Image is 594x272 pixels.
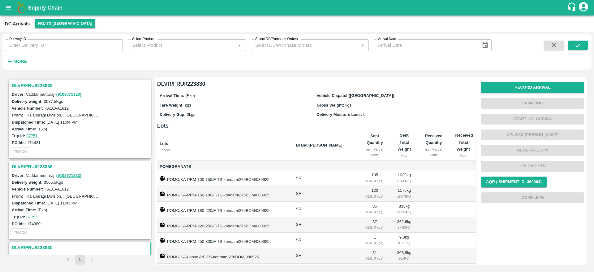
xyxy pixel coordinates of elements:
[396,225,412,230] div: ( 7.63 %)
[12,134,25,138] label: Trip Id:
[367,134,383,145] b: Sent Quantity
[160,147,291,153] div: Labels
[12,127,36,131] label: Arrival Time:
[160,207,165,212] img: box
[253,41,349,49] input: Select DC/Purchase Orders
[12,187,43,191] label: Vehicle Number:
[26,134,37,138] a: 87757
[56,173,81,178] a: (9108671323)
[75,255,85,265] button: page 1
[5,20,30,28] div: DC Arrivals
[130,41,234,49] input: Select Product
[363,147,386,158] div: incl. Partial Units
[44,99,63,104] label: 3087.5 Kgs
[157,202,291,217] td: POMO/KA-PRM-180-220/F-TS-kondam/276BOM/080925
[12,201,45,205] label: Dispatched Time:
[398,133,411,151] b: Sent Total Weight
[12,81,150,90] h3: DLVR/FRUI/223838
[157,80,476,88] h6: DLVR/FRUI/223830
[160,238,165,243] img: box
[396,153,412,158] div: Kgs
[44,254,69,259] a: (9533228485)
[425,134,442,145] b: Received Quantity
[479,39,491,51] button: Choose date
[291,217,358,233] td: SR
[317,112,362,117] label: Delivery Moisture Loss:
[160,112,186,117] label: Delivery Gap:
[12,243,150,252] h3: DLVR/FRUI/223830
[132,37,154,42] label: Select Product
[391,202,417,217] td: 833 kg
[481,177,547,187] button: AQR ( Shipment Id: 360964)
[291,170,358,186] td: SR
[291,186,358,201] td: SR
[26,173,82,178] span: Vaddar mutturaj -
[481,82,584,93] button: Record Arrival
[12,106,43,111] label: Vehicle Number:
[45,106,69,111] label: KA16AA1612
[157,217,291,233] td: POMO/KA-PRM-220-250/F-TS-kondam/276BOM/080925
[396,256,412,261] div: ( 6.4 %)
[160,222,165,227] img: box
[374,39,477,51] input: Arrival Date
[157,233,291,248] td: POMO/KA-PRM-250-300/F-TS-kondam/276BOM/080925
[24,112,107,117] label: , Kalaburagi Division, , [GEOGRAPHIC_DATA]
[358,202,391,217] td: 85
[455,153,471,158] div: Kgs
[187,112,195,117] span: 0 kgs
[12,163,150,171] h3: DLVR/FRUI/223835
[160,191,165,196] img: box
[46,120,77,125] label: [DATE] 11:04 PM
[291,233,358,248] td: SR
[26,215,37,219] a: 87755
[35,19,95,28] button: Select DC
[12,180,43,185] label: Delivery weight:
[345,103,351,107] span: kgs
[12,120,45,125] label: Dispatched Time:
[26,254,70,259] span: LOKESH -
[291,202,358,217] td: SR
[44,180,63,185] label: 3505.5 Kgs
[28,3,567,12] a: Supply Chain
[157,121,476,130] h6: Lots
[391,233,417,248] td: 9.8 kg
[12,222,26,226] label: PO Ids:
[567,2,578,13] div: customer-support
[391,217,417,233] td: 362.6 kg
[13,59,27,64] strong: More
[24,194,107,199] label: , Kalaburagi Division, , [GEOGRAPHIC_DATA]
[291,248,358,264] td: SR
[358,248,391,264] td: 31
[317,103,344,107] label: Gross Weight:
[27,140,41,145] label: 174431
[378,37,396,42] label: Arrival Date
[391,248,417,264] td: 303.8 kg
[358,186,391,201] td: 120
[455,133,473,151] b: Received Total Weight
[12,254,25,259] label: Driver:
[358,170,391,186] td: 105
[363,178,386,184] div: ( 9.8, 0 kgs)
[396,178,412,184] div: ( 21.66 %)
[296,143,342,147] b: Brand/[PERSON_NAME]
[363,112,365,117] span: 0
[363,194,386,199] div: ( 9.8, 0 kgs)
[363,256,386,261] div: ( 9.8, 0 kgs)
[255,37,298,42] label: Select DC/Purchase Orders
[422,147,445,158] div: incl. Partial Units
[56,92,81,97] a: (9108671323)
[235,41,243,49] button: Open
[37,208,47,212] label: (Exp)
[12,208,36,212] label: Arrival Time:
[391,170,417,186] td: 1029 kg
[396,194,412,199] div: ( 24.76 %)
[185,93,195,98] span: (Exp)
[27,222,41,226] label: 174380
[185,103,191,107] span: kgs
[9,37,26,42] label: Delivery ID
[160,253,165,258] img: box
[359,41,367,49] button: Open
[578,1,589,14] div: account of current user
[160,93,184,98] label: Arrival Time:
[160,141,168,146] b: Lots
